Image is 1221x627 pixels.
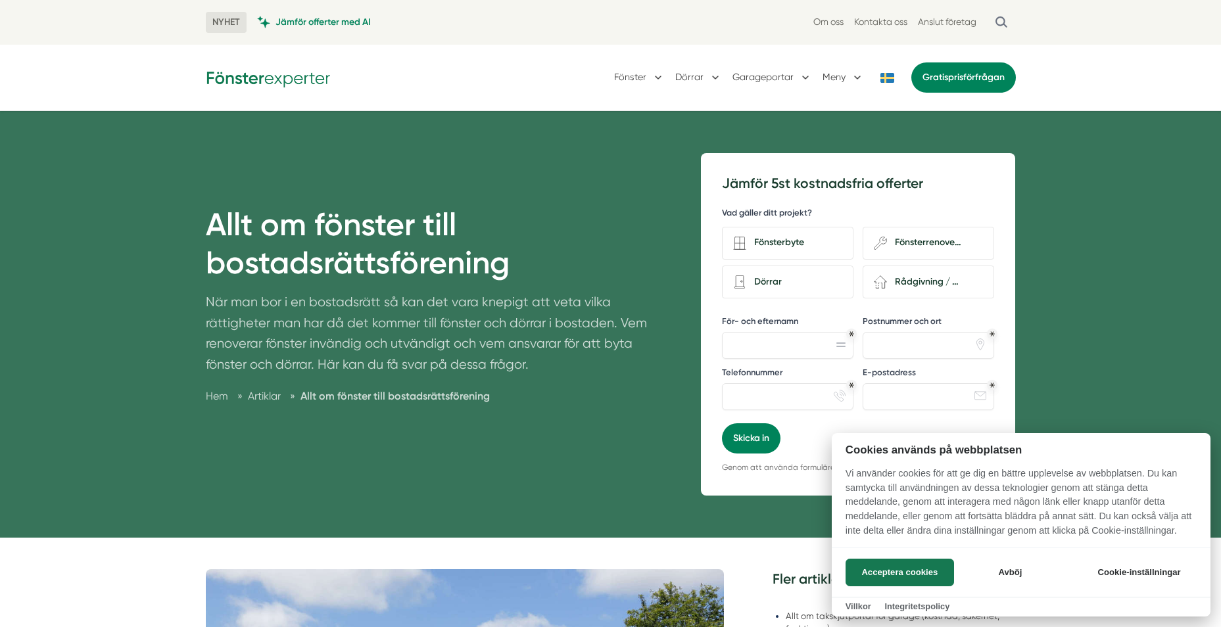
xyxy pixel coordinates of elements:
[832,444,1210,456] h2: Cookies används på webbplatsen
[832,467,1210,547] p: Vi använder cookies för att ge dig en bättre upplevelse av webbplatsen. Du kan samtycka till anvä...
[884,601,949,611] a: Integritetspolicy
[958,559,1063,586] button: Avböj
[846,601,871,611] a: Villkor
[846,559,954,586] button: Acceptera cookies
[1082,559,1197,586] button: Cookie-inställningar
